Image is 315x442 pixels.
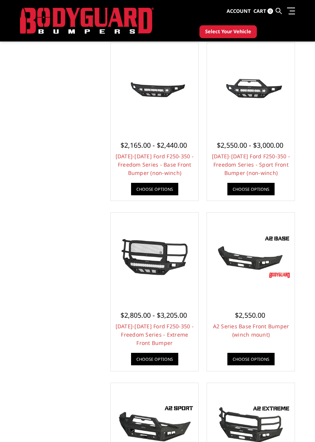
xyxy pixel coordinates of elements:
[253,8,266,14] span: Cart
[235,311,265,320] span: $2,550.00
[227,8,251,14] span: Account
[131,183,178,195] a: Choose Options
[113,67,196,107] img: 2017-2022 Ford F250-350 - Freedom Series - Base Front Bumper (non-winch)
[205,28,251,36] span: Select Your Vehicle
[213,323,289,338] a: A2 Series Base Front Bumper (winch mount)
[113,215,196,298] a: 2017-2022 Ford F250-350 - Freedom Series - Extreme Front Bumper 2017-2022 Ford F250-350 - Freedom...
[253,1,273,22] a: Cart 0
[267,8,273,14] span: 0
[120,311,187,320] span: $2,805.00 - $3,205.00
[120,141,187,150] span: $2,165.00 - $2,440.00
[227,353,275,365] a: Choose Options
[199,25,257,38] button: Select Your Vehicle
[116,323,194,346] a: [DATE]-[DATE] Ford F250-350 - Freedom Series - Extreme Front Bumper
[212,153,290,176] a: [DATE]-[DATE] Ford F250-350 - Freedom Series - Sport Front Bumper (non-winch)
[113,233,196,280] img: 2017-2022 Ford F250-350 - Freedom Series - Extreme Front Bumper
[227,1,251,22] a: Account
[209,233,293,280] img: A2 Series Base Front Bumper (winch mount)
[227,183,275,195] a: Choose Options
[113,45,196,128] a: 2017-2022 Ford F250-350 - Freedom Series - Base Front Bumper (non-winch) 2017-2022 Ford F250-350 ...
[131,353,178,365] a: Choose Options
[20,8,154,34] img: BODYGUARD BUMPERS
[209,45,293,128] a: 2017-2022 Ford F250-350 - Freedom Series - Sport Front Bumper (non-winch) 2017-2022 Ford F250-350...
[209,67,293,107] img: 2017-2022 Ford F250-350 - Freedom Series - Sport Front Bumper (non-winch)
[217,141,283,150] span: $2,550.00 - $3,000.00
[209,215,293,298] a: A2 Series Base Front Bumper (winch mount) A2 Series Base Front Bumper (winch mount)
[116,153,194,176] a: [DATE]-[DATE] Ford F250-350 - Freedom Series - Base Front Bumper (non-winch)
